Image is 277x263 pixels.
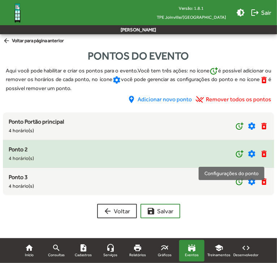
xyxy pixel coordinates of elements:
[127,95,136,104] mat-icon: add_location
[151,4,232,13] div: Versão: 1.8.1
[235,177,244,186] mat-icon: more_time
[247,122,256,130] mat-icon: settings
[236,8,245,17] mat-icon: brightness_medium
[104,205,130,218] span: Voltar
[3,37,64,45] span: Voltar para página anterior
[260,122,268,130] mat-icon: delete_forever
[6,67,271,93] div: Aqui você pode habilitar e criar os pontos para o evento. Você tem três ações: no ícone é possíve...
[3,37,12,45] mat-icon: arrow_back
[260,76,268,84] mat-icon: delete_forever
[235,150,244,158] mat-icon: more_time
[6,1,29,24] img: Logo
[248,6,274,19] button: Sair
[140,204,180,218] button: Salvar
[195,95,271,104] span: Remover todos os pontos
[112,76,121,84] mat-icon: settings
[235,122,244,130] mat-icon: more_time
[260,177,268,186] mat-icon: delete_forever
[251,8,259,17] mat-icon: logout
[147,207,156,215] mat-icon: save
[9,173,235,182] div: Ponto 3
[9,183,34,189] small: 4 horário(s)
[9,117,235,126] div: Ponto Portão principal
[251,6,271,19] span: Sair
[147,205,174,218] span: Salvar
[9,128,34,133] small: 4 horário(s)
[9,145,235,154] div: Ponto 2
[247,150,256,158] mat-icon: settings
[97,204,137,218] button: Voltar
[195,95,204,104] mat-icon: remove_done
[247,177,256,186] mat-icon: settings
[151,13,232,22] span: TPE Joinville/[GEOGRAPHIC_DATA]
[260,150,268,158] mat-icon: delete_forever
[9,155,34,161] small: 4 horário(s)
[127,95,192,104] span: Adicionar novo ponto
[104,207,112,215] mat-icon: arrow_back
[210,67,218,75] mat-icon: more_time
